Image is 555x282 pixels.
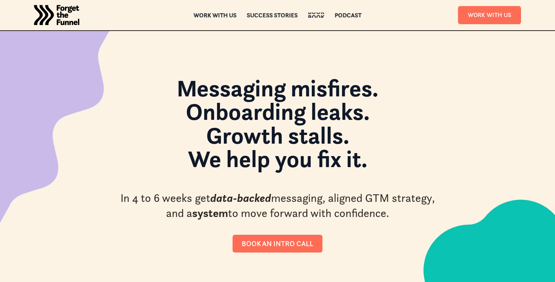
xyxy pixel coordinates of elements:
[242,239,313,248] div: Book an intro call
[308,14,325,20] div: Book
[233,235,322,253] a: Book an intro call
[194,12,237,18] a: Work with us
[210,191,271,205] em: data-backed
[458,6,521,24] a: Work With Us
[247,12,298,18] a: Success Stories
[192,206,228,220] strong: system
[335,12,362,18] a: Podcast
[308,12,325,18] a: BookBook
[117,191,438,221] div: In 4 to 6 weeks get messaging, aligned GTM strategy, and a to move forward with confidence.
[177,73,378,174] strong: Messaging misfires. Onboarding leaks. Growth stalls. We help you fix it.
